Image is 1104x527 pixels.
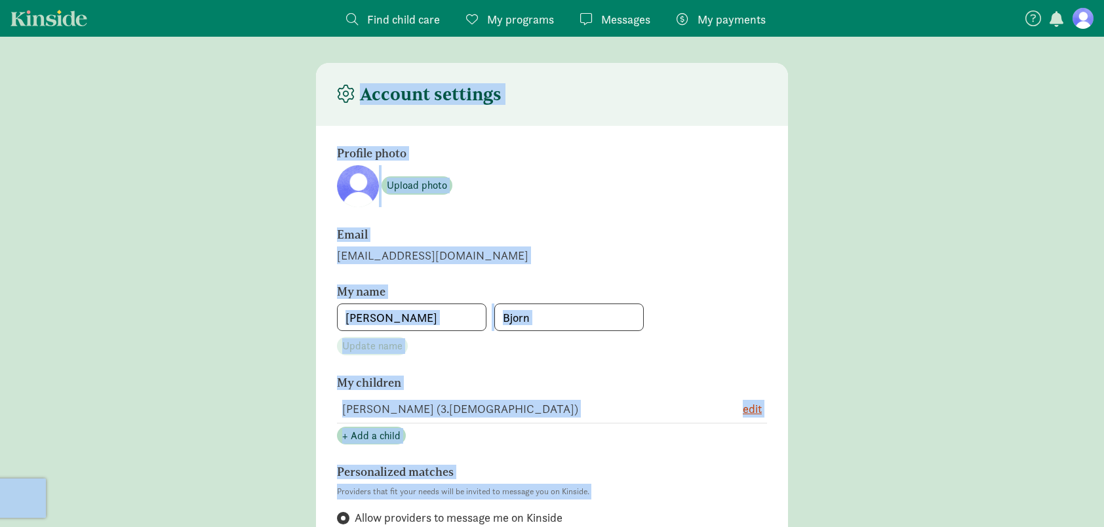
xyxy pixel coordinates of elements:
span: My payments [698,10,766,28]
h4: Account settings [337,84,502,105]
span: Messages [601,10,650,28]
input: Last name [495,304,643,330]
td: [PERSON_NAME] (3.[DEMOGRAPHIC_DATA]) [337,395,701,423]
span: + Add a child [342,428,401,444]
h6: Personalized matches [337,465,698,478]
h6: My children [337,376,698,389]
span: Upload photo [387,178,447,193]
a: Kinside [10,10,87,26]
button: Upload photo [382,176,452,195]
button: + Add a child [337,427,406,445]
span: Allow providers to message me on Kinside [355,510,562,526]
span: Update name [342,338,403,354]
p: Providers that fit your needs will be invited to message you on Kinside. [337,484,767,499]
button: edit [743,400,762,418]
span: Find child care [367,10,440,28]
h6: Email [337,228,698,241]
button: Update name [337,337,408,355]
h6: Profile photo [337,147,698,160]
span: My programs [487,10,554,28]
h6: My name [337,285,698,298]
input: First name [338,304,486,330]
div: [EMAIL_ADDRESS][DOMAIN_NAME] [337,246,767,264]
